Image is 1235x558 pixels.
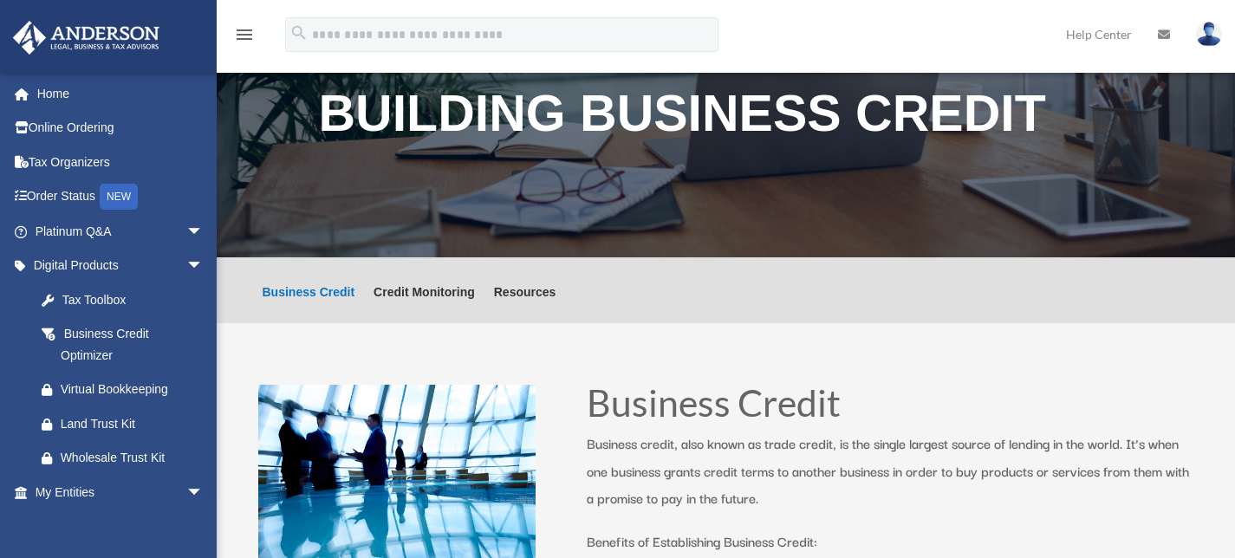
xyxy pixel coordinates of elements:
[186,475,221,510] span: arrow_drop_down
[12,214,230,249] a: Platinum Q&Aarrow_drop_down
[587,385,1193,431] h1: Business Credit
[24,317,221,373] a: Business Credit Optimizer
[61,447,208,469] div: Wholesale Trust Kit
[100,184,138,210] div: NEW
[8,21,165,55] img: Anderson Advisors Platinum Portal
[234,30,255,45] a: menu
[24,282,230,317] a: Tax Toolbox
[1196,22,1222,47] img: User Pic
[289,23,309,42] i: search
[24,406,230,441] a: Land Trust Kit
[234,24,255,45] i: menu
[61,323,199,366] div: Business Credit Optimizer
[319,88,1134,148] h1: Building Business Credit
[374,286,475,323] a: Credit Monitoring
[12,76,230,111] a: Home
[12,111,230,146] a: Online Ordering
[186,214,221,250] span: arrow_drop_down
[61,379,208,400] div: Virtual Bookkeeping
[61,289,208,311] div: Tax Toolbox
[494,286,556,323] a: Resources
[12,145,230,179] a: Tax Organizers
[24,373,230,407] a: Virtual Bookkeeping
[263,286,355,323] a: Business Credit
[12,249,230,283] a: Digital Productsarrow_drop_down
[186,249,221,284] span: arrow_drop_down
[61,413,208,435] div: Land Trust Kit
[24,441,230,476] a: Wholesale Trust Kit
[587,528,1193,555] p: Benefits of Establishing Business Credit:
[12,179,230,215] a: Order StatusNEW
[587,430,1193,528] p: Business credit, also known as trade credit, is the single largest source of lending in the world...
[12,475,230,509] a: My Entitiesarrow_drop_down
